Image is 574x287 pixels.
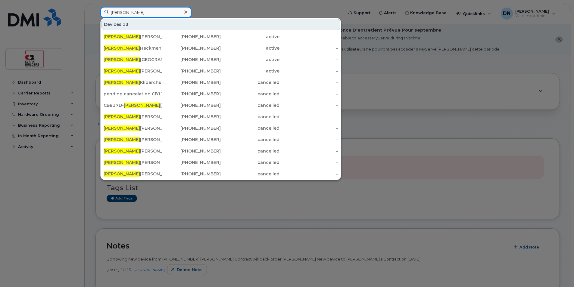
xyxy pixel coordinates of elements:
[162,57,221,63] div: [PHONE_NUMBER]
[101,100,340,111] a: CB817D-[PERSON_NAME][PERSON_NAME][PHONE_NUMBER]cancelled-
[101,31,340,42] a: [PERSON_NAME][PERSON_NAME][PHONE_NUMBER]active-
[124,103,160,108] span: [PERSON_NAME]
[162,125,221,131] div: [PHONE_NUMBER]
[279,171,338,177] div: -
[104,79,162,85] div: Kliparchuk - pending cancelation
[101,134,340,145] a: [PERSON_NAME][PERSON_NAME][PHONE_NUMBER]cancelled-
[104,114,140,119] span: [PERSON_NAME]
[104,148,140,154] span: [PERSON_NAME]
[104,45,140,51] span: [PERSON_NAME]
[104,171,162,177] div: [PERSON_NAME]
[101,123,340,134] a: [PERSON_NAME][PERSON_NAME][PHONE_NUMBER]cancelled-
[101,54,340,65] a: [PERSON_NAME][GEOGRAPHIC_DATA][PHONE_NUMBER]active-
[279,91,338,97] div: -
[221,91,279,97] div: cancelled
[162,45,221,51] div: [PHONE_NUMBER]
[104,57,162,63] div: [GEOGRAPHIC_DATA]
[104,91,162,97] div: pending cancelation CB1158 - [PERSON_NAME]
[221,57,279,63] div: active
[221,125,279,131] div: cancelled
[104,68,140,74] span: [PERSON_NAME]
[101,77,340,88] a: [PERSON_NAME]Kliparchuk - pending cancelation[PHONE_NUMBER]cancelled-
[279,125,338,131] div: -
[279,102,338,108] div: -
[162,159,221,165] div: [PHONE_NUMBER]
[101,19,340,30] div: Devices
[101,43,340,54] a: [PERSON_NAME]Heckmen[PHONE_NUMBER]active-
[104,80,140,85] span: [PERSON_NAME]
[104,34,162,40] div: [PERSON_NAME]
[162,137,221,143] div: [PHONE_NUMBER]
[104,45,162,51] div: Heckmen
[162,91,221,97] div: [PHONE_NUMBER]
[104,137,140,142] span: [PERSON_NAME]
[221,102,279,108] div: cancelled
[162,171,221,177] div: [PHONE_NUMBER]
[123,21,129,27] span: 13
[104,68,162,74] div: [PERSON_NAME]
[104,137,162,143] div: [PERSON_NAME]
[101,66,340,76] a: [PERSON_NAME][PERSON_NAME][PHONE_NUMBER]active-
[101,88,340,99] a: pending cancelation CB1158 -[PERSON_NAME][PHONE_NUMBER]cancelled-
[101,111,340,122] a: [PERSON_NAME][PERSON_NAME][PHONE_NUMBER]cancelled-
[279,45,338,51] div: -
[104,125,162,131] div: [PERSON_NAME]
[162,102,221,108] div: [PHONE_NUMBER]
[221,79,279,85] div: cancelled
[104,148,162,154] div: [PERSON_NAME]
[104,34,140,39] span: [PERSON_NAME]
[101,157,340,168] a: [PERSON_NAME][PERSON_NAME][PHONE_NUMBER]cancelled-
[162,148,221,154] div: [PHONE_NUMBER]
[221,148,279,154] div: cancelled
[279,57,338,63] div: -
[104,125,140,131] span: [PERSON_NAME]
[104,159,162,165] div: [PERSON_NAME]
[279,114,338,120] div: -
[104,160,140,165] span: [PERSON_NAME]
[221,114,279,120] div: cancelled
[101,168,340,179] a: [PERSON_NAME][PERSON_NAME][PHONE_NUMBER]cancelled-
[104,171,140,177] span: [PERSON_NAME]
[101,146,340,156] a: [PERSON_NAME][PERSON_NAME][PHONE_NUMBER]cancelled-
[162,68,221,74] div: [PHONE_NUMBER]
[279,79,338,85] div: -
[279,34,338,40] div: -
[162,114,221,120] div: [PHONE_NUMBER]
[221,171,279,177] div: cancelled
[221,34,279,40] div: active
[104,114,162,120] div: [PERSON_NAME]
[221,159,279,165] div: cancelled
[162,79,221,85] div: [PHONE_NUMBER]
[221,137,279,143] div: cancelled
[279,137,338,143] div: -
[279,148,338,154] div: -
[548,261,569,282] iframe: Messenger Launcher
[279,68,338,74] div: -
[279,159,338,165] div: -
[162,34,221,40] div: [PHONE_NUMBER]
[221,68,279,74] div: active
[104,57,140,62] span: [PERSON_NAME]
[221,45,279,51] div: active
[104,102,162,108] div: CB817D- [PERSON_NAME]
